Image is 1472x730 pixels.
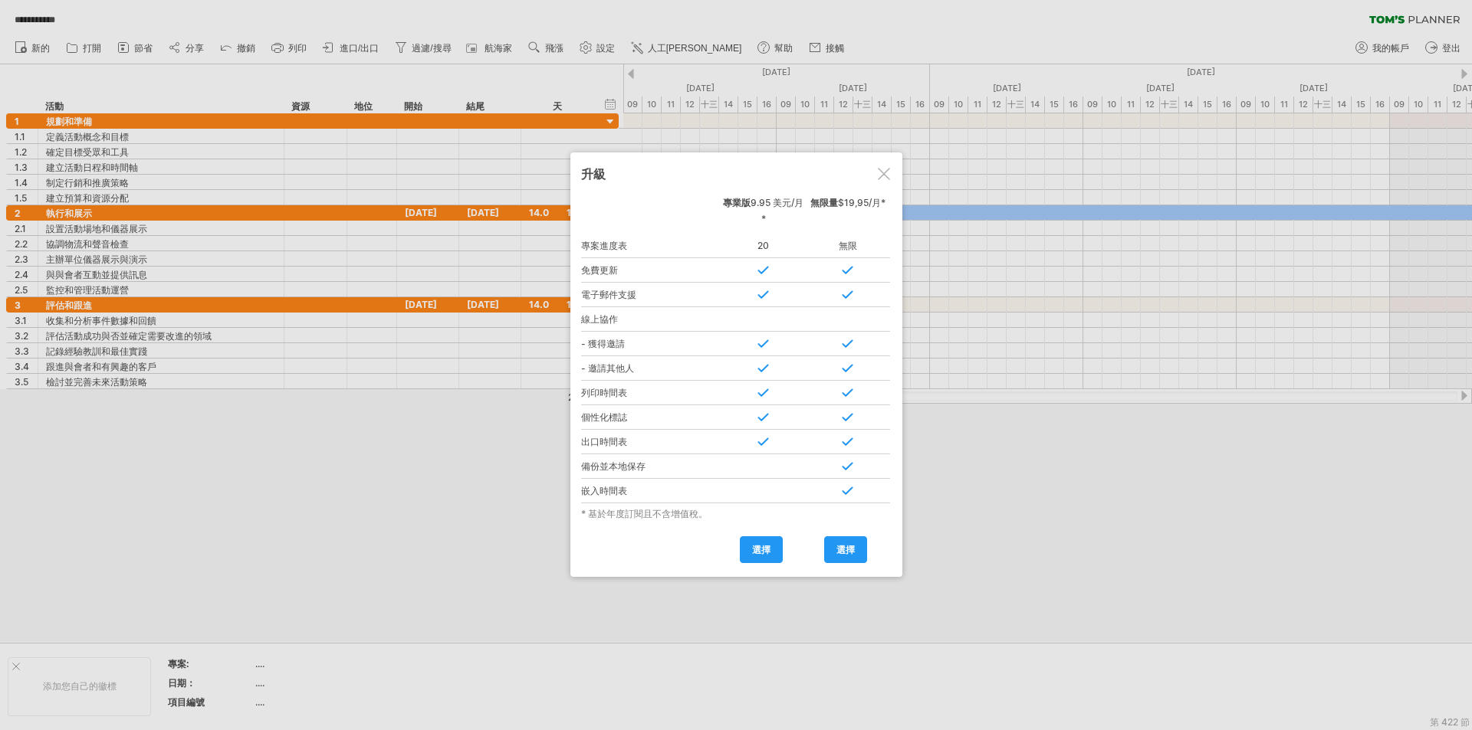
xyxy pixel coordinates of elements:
[757,240,769,251] font: 20
[581,387,627,398] font: 列印時間表
[740,536,783,563] a: 選擇
[581,166,606,182] font: 升級
[581,411,627,423] font: 個性化標誌
[752,544,770,555] font: 選擇
[723,197,751,208] font: 專業版
[581,338,625,349] font: - 獲得邀請
[581,313,618,325] font: 線上協作
[824,536,867,563] a: 選擇
[810,197,838,208] font: 無限量
[839,240,857,251] font: 無限
[581,460,646,472] font: 備份並本地保存
[751,197,803,224] font: 9.95 美元/月*
[581,264,618,276] font: 免費更新
[581,289,636,300] font: 電子郵件支援
[581,240,627,251] font: 專案進度表
[581,508,708,519] font: * 基於年度訂閱且不含增值稅。
[838,197,886,208] font: $19,95/月*
[836,544,855,555] font: 選擇
[581,436,627,447] font: 出口時間表
[581,485,627,496] font: 嵌入時間表
[581,362,634,374] font: - 邀請其他人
